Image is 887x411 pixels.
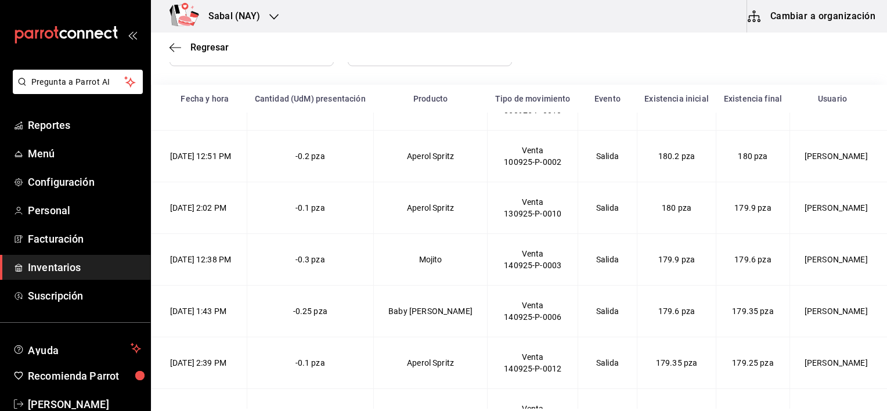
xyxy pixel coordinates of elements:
span: 179.35 pza [656,358,698,367]
div: Existencia final [723,94,783,103]
span: -0.3 pza [295,255,325,264]
span: Reportes [28,117,141,133]
button: Pregunta a Parrot AI [13,70,143,94]
td: Salida [578,285,637,337]
span: Menú [28,146,141,161]
td: Salida [578,182,637,233]
span: 179.6 pza [734,255,771,264]
td: Salida [578,233,637,285]
td: [DATE] 2:02 PM [152,182,247,233]
span: Suscripción [28,288,141,304]
span: Personal [28,203,141,218]
div: Venta [502,196,564,208]
span: 179.9 pza [734,203,771,212]
div: Venta [502,248,564,259]
span: Ayuda [28,341,126,355]
div: Tipo de movimiento [495,94,571,103]
td: [DATE] 12:38 PM [152,233,247,285]
div: 140925-P-0003 [502,259,564,271]
span: Pregunta a Parrot AI [31,76,125,88]
span: 179.35 pza [732,307,774,316]
button: open_drawer_menu [128,30,137,39]
span: -0.2 pza [295,152,325,161]
div: Venta [502,145,564,156]
td: [DATE] 12:51 PM [152,130,247,182]
span: Configuración [28,174,141,190]
span: 179.6 pza [658,307,695,316]
span: 179.25 pza [732,358,774,367]
td: Mojito [373,233,488,285]
span: 179.9 pza [658,255,695,264]
div: Venta [502,300,564,311]
td: [DATE] 2:39 PM [152,337,247,388]
div: 140925-P-0006 [502,311,564,323]
div: Evento [585,94,630,103]
td: [PERSON_NAME] [789,182,887,233]
h3: Sabal (NAY) [199,9,260,23]
div: Venta [502,351,564,363]
td: Aperol Spritz [373,182,488,233]
span: 180.2 pza [658,152,695,161]
a: Pregunta a Parrot AI [8,84,143,96]
div: 140925-P-0012 [502,363,564,374]
td: [PERSON_NAME] [789,233,887,285]
button: Regresar [170,42,229,53]
div: Existencia inicial [644,94,709,103]
span: -0.1 pza [295,358,325,367]
div: Producto [380,94,481,103]
span: Regresar [190,42,229,53]
td: Aperol Spritz [373,337,488,388]
div: 130925-P-0010 [502,208,564,219]
td: Salida [578,337,637,388]
span: Facturación [28,231,141,247]
div: 100925-P-0002 [502,156,564,168]
td: [PERSON_NAME] [789,130,887,182]
div: Usuario [796,94,868,103]
span: 180 pza [738,152,767,161]
td: Salida [578,130,637,182]
td: [PERSON_NAME] [789,337,887,388]
td: [PERSON_NAME] [789,285,887,337]
span: Inventarios [28,259,141,275]
span: -0.1 pza [295,203,325,212]
td: [DATE] 1:43 PM [152,285,247,337]
td: Aperol Spritz [373,130,488,182]
td: Baby [PERSON_NAME] [373,285,488,337]
div: Cantidad (UdM) presentación [254,94,366,103]
div: Fecha y hora [170,94,240,103]
span: 180 pza [662,203,691,212]
span: Recomienda Parrot [28,368,141,384]
span: -0.25 pza [293,307,327,316]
